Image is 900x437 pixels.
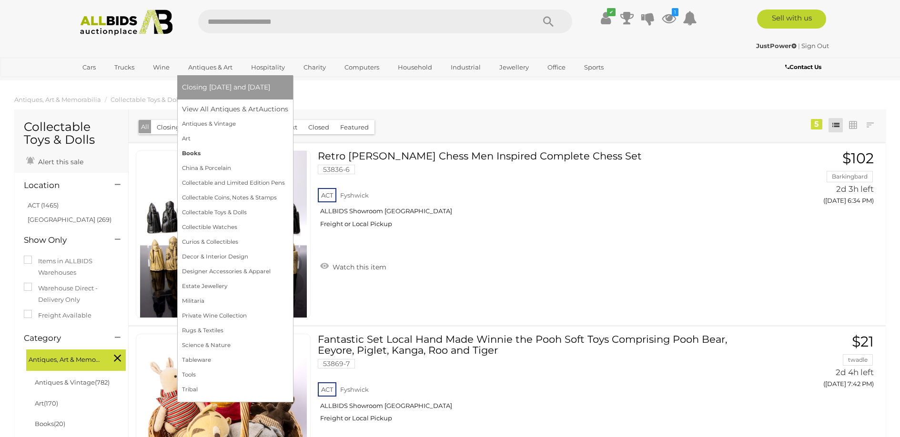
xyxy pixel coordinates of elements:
[392,60,438,75] a: Household
[24,310,91,321] label: Freight Available
[151,120,208,135] button: Closing [DATE]
[35,399,58,407] a: Art(170)
[182,60,239,75] a: Antiques & Art
[245,60,291,75] a: Hospitality
[54,420,65,427] span: (20)
[599,10,613,27] a: ✔
[756,42,797,50] strong: JustPower
[338,60,385,75] a: Computers
[24,334,101,343] h4: Category
[36,158,83,166] span: Alert this sale
[297,60,332,75] a: Charity
[493,60,535,75] a: Jewellery
[445,60,487,75] a: Industrial
[44,399,58,407] span: (170)
[24,120,119,147] h1: Collectable Toys & Dolls
[35,378,110,386] a: Antiques & Vintage(782)
[852,333,874,350] span: $21
[76,75,156,91] a: [GEOGRAPHIC_DATA]
[29,352,100,365] span: Antiques, Art & Memorabilia
[672,8,678,16] i: 1
[607,8,616,16] i: ✔
[767,334,876,393] a: $21 twadle 2d 4h left ([DATE] 7:42 PM)
[108,60,141,75] a: Trucks
[24,154,86,168] a: Alert this sale
[541,60,572,75] a: Office
[334,120,374,135] button: Featured
[767,150,876,210] a: $102 Barkingbard 2d 3h left ([DATE] 6:34 PM)
[24,256,119,278] label: Items in ALLBIDS Warehouses
[95,378,110,386] span: (782)
[111,96,183,103] a: Collectable Toys & Dolls
[147,60,176,75] a: Wine
[76,60,102,75] a: Cars
[28,201,59,209] a: ACT (1465)
[785,62,824,72] a: Contact Us
[28,216,111,223] a: [GEOGRAPHIC_DATA] (269)
[325,334,752,429] a: Fantastic Set Local Hand Made Winnie the Pooh Soft Toys Comprising Pooh Bear, Eeyore, Piglet, Kan...
[525,10,572,33] button: Search
[578,60,610,75] a: Sports
[140,151,307,318] img: 53836-6a.jpg
[24,181,101,190] h4: Location
[842,149,874,167] span: $102
[757,10,826,29] a: Sell with us
[330,263,386,271] span: Watch this item
[24,236,101,245] h4: Show Only
[325,150,752,235] a: Retro [PERSON_NAME] Chess Men Inspired Complete Chess Set 53836-6 ACT Fyshwick ALLBIDS Showroom [...
[318,259,389,273] a: Watch this item
[35,420,65,427] a: Books(20)
[801,42,829,50] a: Sign Out
[756,42,798,50] a: JustPower
[139,120,152,134] button: All
[662,10,676,27] a: 1
[75,10,178,36] img: Allbids.com.au
[785,63,821,70] b: Contact Us
[798,42,800,50] span: |
[811,119,822,129] div: 5
[14,96,101,103] a: Antiques, Art & Memorabilia
[24,283,119,305] label: Warehouse Direct - Delivery Only
[303,120,335,135] button: Closed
